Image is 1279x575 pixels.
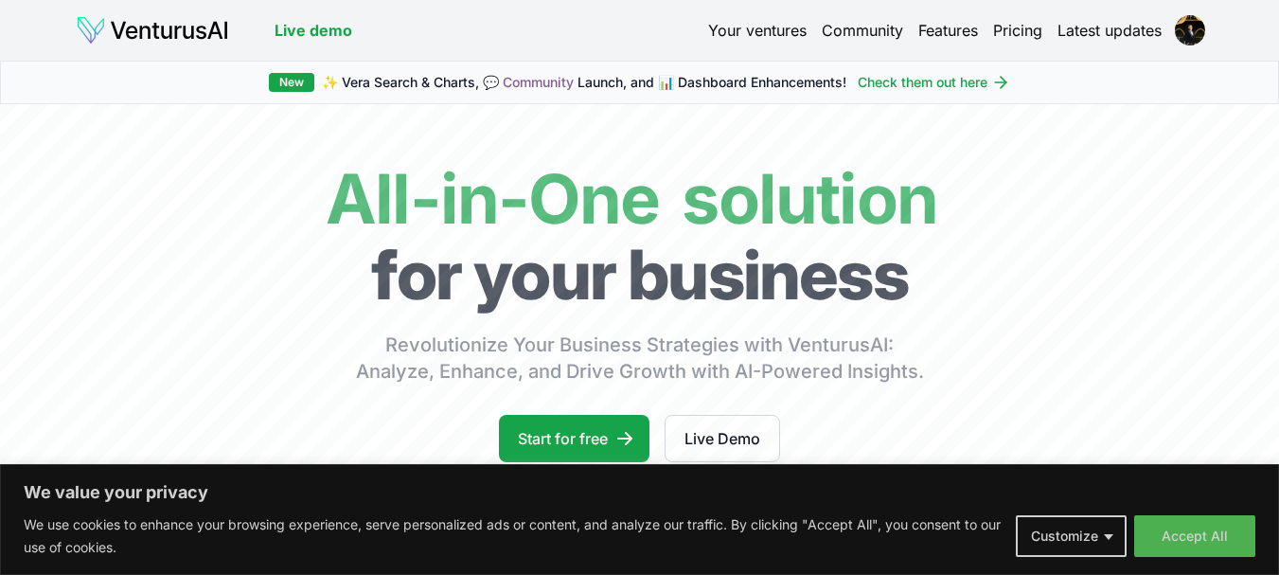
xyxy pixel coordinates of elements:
[708,19,807,42] a: Your ventures
[269,73,314,92] div: New
[24,481,1255,504] p: We value your privacy
[499,415,649,462] a: Start for free
[993,19,1042,42] a: Pricing
[322,73,846,92] span: ✨ Vera Search & Charts, 💬 Launch, and 📊 Dashboard Enhancements!
[503,74,574,90] a: Community
[1134,515,1255,557] button: Accept All
[1016,515,1127,557] button: Customize
[1175,15,1205,45] img: ACg8ocJuj66qZcvzy_LokwLQ1DCyCgURFEX-HaBqE964qn9vAvkLdpHk=s96-c
[76,15,229,45] img: logo
[1057,19,1162,42] a: Latest updates
[858,73,1010,92] a: Check them out here
[275,19,352,42] a: Live demo
[24,513,1002,559] p: We use cookies to enhance your browsing experience, serve personalized ads or content, and analyz...
[665,415,780,462] a: Live Demo
[918,19,978,42] a: Features
[822,19,903,42] a: Community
